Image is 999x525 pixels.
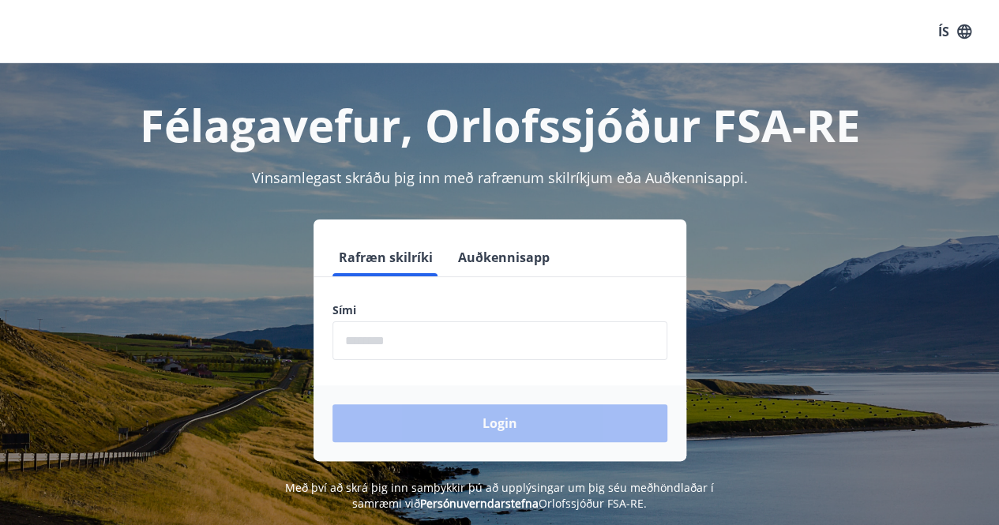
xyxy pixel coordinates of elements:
button: Auðkennisapp [452,238,556,276]
label: Sími [332,302,667,318]
button: ÍS [930,17,980,46]
span: Vinsamlegast skráðu þig inn með rafrænum skilríkjum eða Auðkennisappi. [252,168,748,187]
button: Rafræn skilríki [332,238,439,276]
span: Með því að skrá þig inn samþykkir þú að upplýsingar um þig séu meðhöndlaðar í samræmi við Orlofss... [285,480,714,511]
h1: Félagavefur, Orlofssjóður FSA-RE [19,95,980,155]
a: Persónuverndarstefna [420,496,539,511]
